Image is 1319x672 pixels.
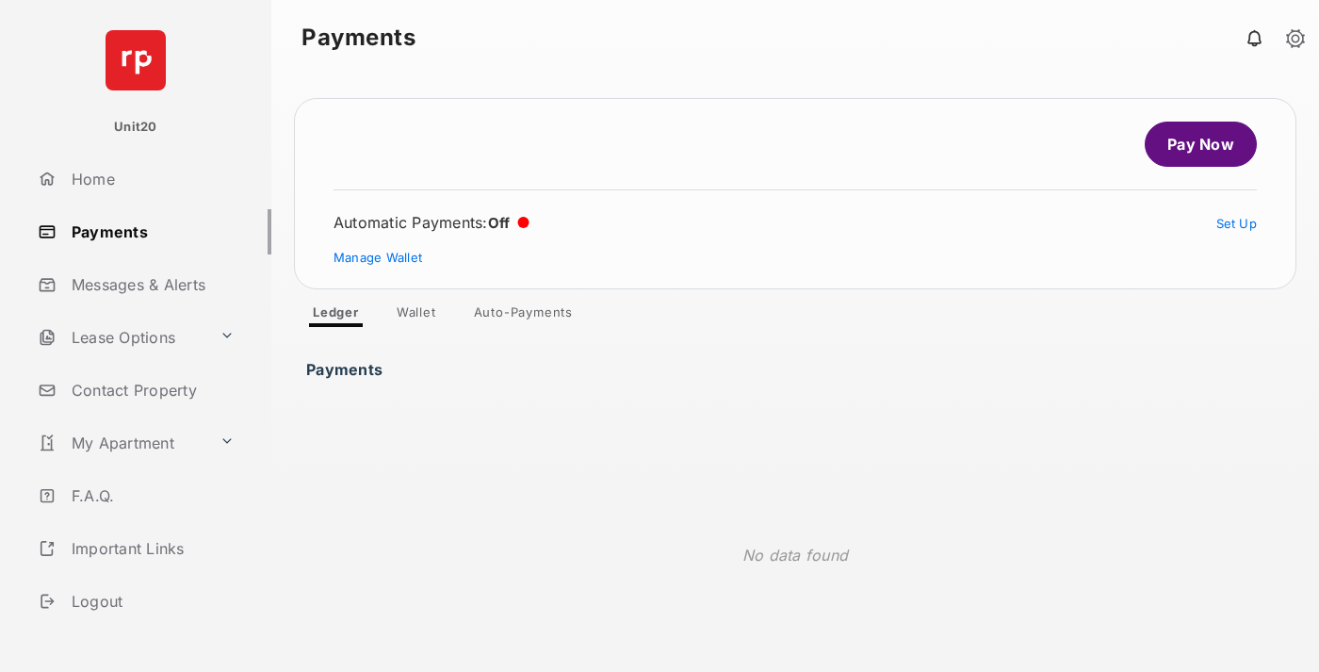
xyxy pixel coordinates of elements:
strong: Payments [301,26,415,49]
a: Messages & Alerts [30,262,271,307]
a: Logout [30,579,271,624]
a: Important Links [30,526,242,571]
img: svg+xml;base64,PHN2ZyB4bWxucz0iaHR0cDovL3d3dy53My5vcmcvMjAwMC9zdmciIHdpZHRoPSI2NCIgaGVpZ2h0PSI2NC... [106,30,166,90]
a: Home [30,156,271,202]
a: Contact Property [30,368,271,413]
a: Lease Options [30,315,212,360]
a: My Apartment [30,420,212,466]
a: F.A.Q. [30,473,271,518]
p: Unit20 [114,118,157,137]
a: Payments [30,209,271,254]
